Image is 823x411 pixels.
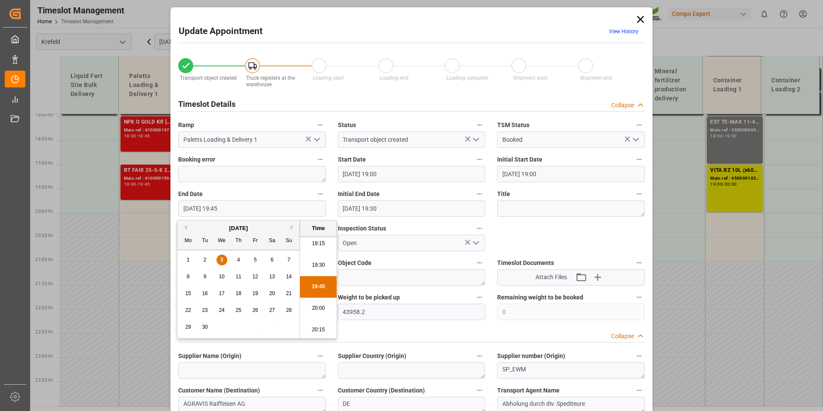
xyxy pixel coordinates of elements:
div: Time [302,224,334,233]
li: 19:30 [300,255,337,276]
div: Choose Sunday, September 28th, 2025 [284,305,294,316]
div: Choose Friday, September 5th, 2025 [250,255,261,265]
button: Supplier Country (Origin) [474,350,485,361]
div: Choose Tuesday, September 9th, 2025 [200,271,210,282]
span: 10 [219,274,224,280]
div: Choose Wednesday, September 10th, 2025 [217,271,227,282]
span: 15 [185,290,191,296]
button: open menu [628,133,641,146]
button: Previous Month [182,225,187,230]
div: Choose Saturday, September 27th, 2025 [267,305,278,316]
span: Transport Agent Name [497,386,560,395]
div: [DATE] [177,224,300,233]
h2: Timeslot Details [178,98,235,110]
div: Choose Monday, September 15th, 2025 [183,288,194,299]
span: 4 [237,257,240,263]
span: 24 [219,307,224,313]
span: 17 [219,290,224,296]
div: Th [233,236,244,246]
span: Booking error [178,155,215,164]
button: Weight to be picked up [474,292,485,303]
div: Choose Thursday, September 18th, 2025 [233,288,244,299]
span: 1 [187,257,190,263]
span: 5 [254,257,257,263]
span: Title [497,190,510,199]
span: 9 [204,274,207,280]
li: 19:15 [300,233,337,255]
div: Mo [183,236,194,246]
div: Collapse [611,101,634,110]
input: DD.MM.YYYY HH:MM [338,200,486,217]
button: Inspection Status [474,223,485,234]
span: Initial End Date [338,190,380,199]
span: Start Date [338,155,366,164]
div: Choose Friday, September 19th, 2025 [250,288,261,299]
button: Object Code [474,257,485,268]
li: 20:00 [300,298,337,319]
div: Choose Saturday, September 13th, 2025 [267,271,278,282]
div: Choose Monday, September 29th, 2025 [183,322,194,333]
button: End Date [315,188,326,199]
div: Choose Monday, September 8th, 2025 [183,271,194,282]
span: Customer Name (Destination) [178,386,260,395]
button: Customer Country (Destination) [474,385,485,396]
button: Start Date [474,154,485,165]
span: 8 [187,274,190,280]
button: Supplier number (Origin) [634,350,645,361]
span: 18 [235,290,241,296]
input: DD.MM.YYYY HH:MM [338,166,486,182]
span: 7 [288,257,291,263]
span: 22 [185,307,191,313]
div: Choose Thursday, September 4th, 2025 [233,255,244,265]
div: Choose Tuesday, September 30th, 2025 [200,322,210,333]
span: 12 [252,274,258,280]
span: Initial Start Date [497,155,542,164]
h2: Update Appointment [179,25,263,38]
div: Tu [200,236,210,246]
span: Supplier Name (Origin) [178,352,241,361]
button: TSM Status [634,119,645,131]
span: 14 [286,274,291,280]
div: Su [284,236,294,246]
button: open menu [309,133,322,146]
button: Customer Name (Destination) [315,385,326,396]
div: Choose Monday, September 1st, 2025 [183,255,194,265]
span: Attach Files [535,273,567,282]
div: Choose Tuesday, September 23rd, 2025 [200,305,210,316]
span: End Date [178,190,203,199]
span: 3 [220,257,223,263]
div: Choose Sunday, September 14th, 2025 [284,271,294,282]
div: Choose Wednesday, September 17th, 2025 [217,288,227,299]
span: Loading start [313,75,344,81]
button: Next Month [291,225,296,230]
span: 26 [252,307,258,313]
div: Choose Wednesday, September 3rd, 2025 [217,255,227,265]
div: month 2025-09 [180,252,297,336]
button: Booking error [315,154,326,165]
textarea: SP_EWM [497,362,645,379]
input: DD.MM.YYYY HH:MM [497,166,645,182]
div: Choose Saturday, September 20th, 2025 [267,288,278,299]
div: Choose Thursday, September 11th, 2025 [233,271,244,282]
span: 19 [252,290,258,296]
span: Timeslot Documents [497,258,554,268]
span: Supplier Country (Origin) [338,352,406,361]
span: 30 [202,324,207,330]
span: 6 [271,257,274,263]
button: open menu [469,237,482,250]
a: View History [609,28,638,34]
span: Loading end [380,75,408,81]
span: Customer Country (Destination) [338,386,425,395]
div: Choose Sunday, September 21st, 2025 [284,288,294,299]
div: Sa [267,236,278,246]
button: Supplier Name (Origin) [315,350,326,361]
span: Truck registers at the warehouse [246,75,295,87]
input: DD.MM.YYYY HH:MM [178,200,326,217]
span: TSM Status [497,121,529,130]
button: Initial Start Date [634,154,645,165]
div: Choose Monday, September 22nd, 2025 [183,305,194,316]
span: Ramp [178,121,194,130]
span: Object Code [338,258,371,268]
li: 19:45 [300,276,337,298]
div: Choose Friday, September 26th, 2025 [250,305,261,316]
